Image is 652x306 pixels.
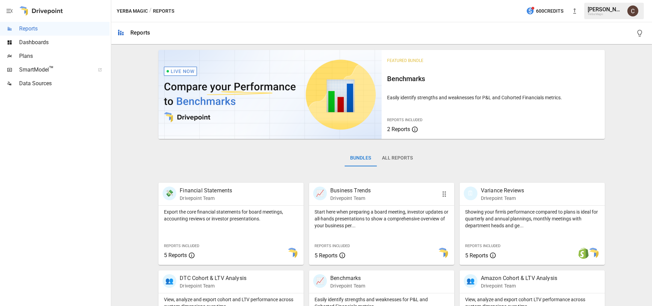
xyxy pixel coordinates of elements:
span: Reports Included [164,244,199,248]
p: Export the core financial statements for board meetings, accounting reviews or investor presentat... [164,208,298,222]
span: Plans [19,52,110,60]
div: 💸 [163,187,176,200]
button: New version available, click to update! [568,4,581,18]
span: Reports [19,25,110,33]
span: ™ [49,65,54,73]
p: Drivepoint Team [481,195,524,202]
span: Data Sources [19,79,110,88]
img: Colin Fiala [627,5,638,16]
div: 📈 [313,187,327,200]
span: 600 Credits [536,7,563,15]
button: Yerba Magic [117,7,148,15]
span: Reports Included [387,118,422,122]
span: 5 Reports [315,252,337,259]
button: 600Credits [523,5,566,17]
p: Financial Statements [180,187,232,195]
span: Reports Included [315,244,350,248]
span: Dashboards [19,38,110,47]
p: Business Trends [330,187,371,195]
div: 👥 [464,274,477,288]
span: 5 Reports [465,252,488,259]
button: All Reports [376,150,418,166]
h6: Benchmarks [387,73,599,84]
img: smart model [437,248,448,259]
div: 📈 [313,274,327,288]
div: Reports [130,29,150,36]
div: Yerba Magic [588,13,623,16]
p: Variance Reviews [481,187,524,195]
span: Featured Bundle [387,58,423,63]
button: Colin Fiala [623,1,642,21]
p: Amazon Cohort & LTV Analysis [481,274,557,282]
p: Drivepoint Team [330,195,371,202]
p: Easily identify strengths and weaknesses for P&L and Cohorted Financials metrics. [387,94,599,101]
div: / [149,7,152,15]
span: Reports Included [465,244,500,248]
p: Drivepoint Team [330,282,365,289]
div: [PERSON_NAME] [588,6,623,13]
div: 👥 [163,274,176,288]
img: smart model [286,248,297,259]
p: Drivepoint Team [180,195,232,202]
span: SmartModel [19,66,90,74]
span: 5 Reports [164,252,187,258]
p: DTC Cohort & LTV Analysis [180,274,246,282]
img: shopify [578,248,589,259]
img: video thumbnail [158,50,382,139]
div: 🗓 [464,187,477,200]
span: 2 Reports [387,126,410,132]
p: Benchmarks [330,274,365,282]
p: Showing your firm's performance compared to plans is ideal for quarterly and annual plannings, mo... [465,208,599,229]
button: Bundles [345,150,376,166]
p: Start here when preparing a board meeting, investor updates or all-hands presentations to show a ... [315,208,449,229]
p: Drivepoint Team [180,282,246,289]
p: Drivepoint Team [481,282,557,289]
img: smart model [588,248,599,259]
